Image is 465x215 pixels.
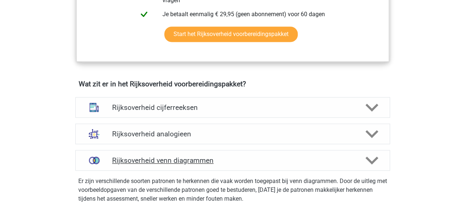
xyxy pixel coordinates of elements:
[72,97,393,118] a: cijferreeksen Rijksoverheid cijferreeksen
[72,150,393,171] a: venn diagrammen Rijksoverheid venn diagrammen
[79,80,387,88] h4: Wat zit er in het Rijksoverheid voorbereidingspakket?
[72,123,393,144] a: analogieen Rijksoverheid analogieen
[78,176,387,203] p: Er zijn verschillende soorten patronen te herkennen die vaak worden toegepast bij venn diagrammen...
[112,156,353,165] h4: Rijksoverheid venn diagrammen
[85,98,104,117] img: cijferreeksen
[85,151,104,170] img: venn diagrammen
[112,103,353,112] h4: Rijksoverheid cijferreeksen
[164,26,298,42] a: Start het Rijksoverheid voorbereidingspakket
[112,130,353,138] h4: Rijksoverheid analogieen
[85,124,104,143] img: analogieen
